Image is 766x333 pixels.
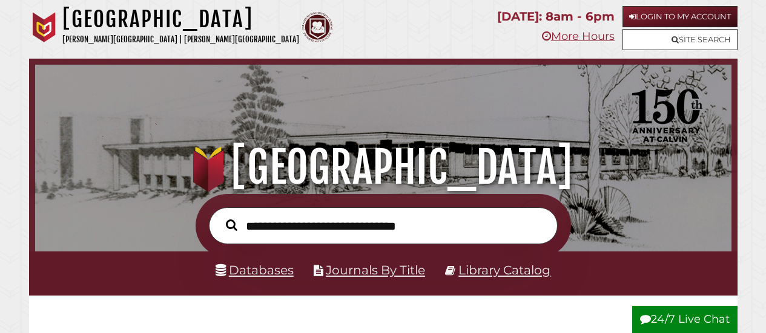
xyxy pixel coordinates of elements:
[302,12,332,42] img: Calvin Theological Seminary
[220,216,243,234] button: Search
[326,262,425,277] a: Journals By Title
[542,30,615,43] a: More Hours
[622,29,738,50] a: Site Search
[216,262,294,277] a: Databases
[458,262,550,277] a: Library Catalog
[29,12,59,42] img: Calvin University
[62,6,299,33] h1: [GEOGRAPHIC_DATA]
[497,6,615,27] p: [DATE]: 8am - 6pm
[46,141,719,194] h1: [GEOGRAPHIC_DATA]
[622,6,738,27] a: Login to My Account
[226,219,237,231] i: Search
[62,33,299,47] p: [PERSON_NAME][GEOGRAPHIC_DATA] | [PERSON_NAME][GEOGRAPHIC_DATA]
